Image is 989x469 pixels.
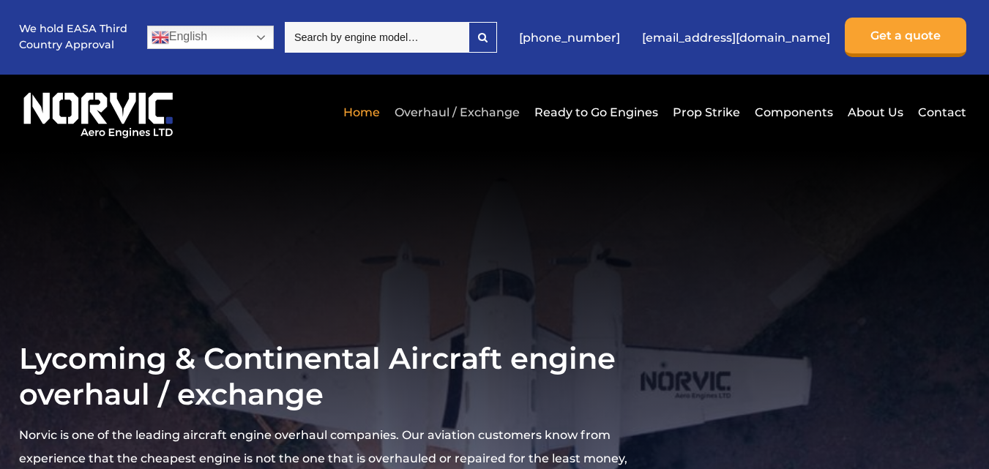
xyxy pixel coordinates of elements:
[635,20,837,56] a: [EMAIL_ADDRESS][DOMAIN_NAME]
[340,94,384,130] a: Home
[19,21,129,53] p: We hold EASA Third Country Approval
[845,18,966,57] a: Get a quote
[147,26,274,49] a: English
[751,94,837,130] a: Components
[512,20,627,56] a: [PHONE_NUMBER]
[669,94,744,130] a: Prop Strike
[844,94,907,130] a: About Us
[152,29,169,46] img: en
[531,94,662,130] a: Ready to Go Engines
[19,86,178,139] img: Norvic Aero Engines logo
[19,340,638,412] h1: Lycoming & Continental Aircraft engine overhaul / exchange
[391,94,523,130] a: Overhaul / Exchange
[914,94,966,130] a: Contact
[285,22,469,53] input: Search by engine model…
